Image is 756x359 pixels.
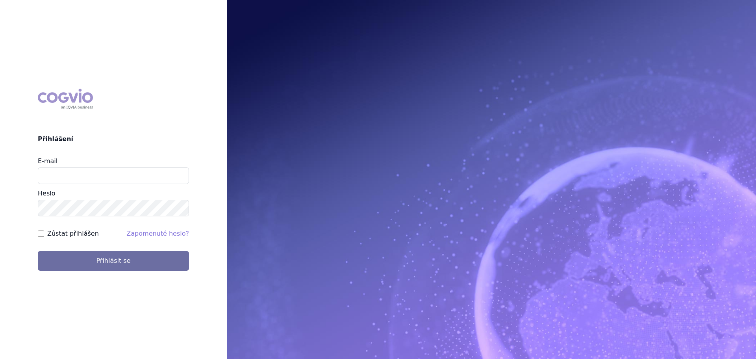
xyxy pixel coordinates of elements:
div: COGVIO [38,89,93,109]
a: Zapomenuté heslo? [126,230,189,237]
button: Přihlásit se [38,251,189,271]
label: Zůstat přihlášen [47,229,99,238]
label: Heslo [38,190,55,197]
label: E-mail [38,157,57,165]
h2: Přihlášení [38,134,189,144]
